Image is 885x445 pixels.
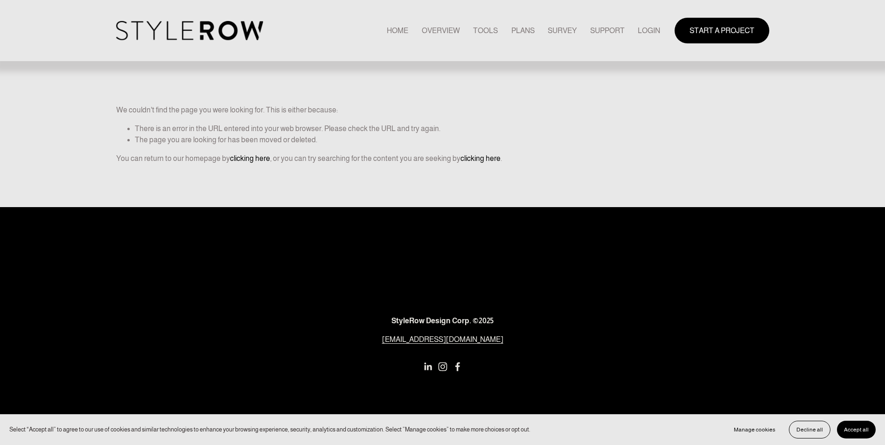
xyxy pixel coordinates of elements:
a: Facebook [453,362,462,371]
img: StyleRow [116,21,263,40]
a: Instagram [438,362,447,371]
a: SURVEY [548,24,577,37]
a: START A PROJECT [675,18,769,43]
strong: StyleRow Design Corp. ©2025 [391,317,494,325]
a: HOME [387,24,408,37]
a: clicking here [230,154,270,162]
a: LinkedIn [423,362,432,371]
li: There is an error in the URL entered into your web browser. Please check the URL and try again. [135,123,769,134]
span: Decline all [796,426,823,433]
button: Accept all [837,421,876,438]
li: The page you are looking for has been moved or deleted. [135,134,769,146]
a: folder dropdown [590,24,625,37]
span: SUPPORT [590,25,625,36]
button: Decline all [789,421,830,438]
button: Manage cookies [727,421,782,438]
p: We couldn't find the page you were looking for. This is either because: [116,69,769,116]
a: PLANS [511,24,535,37]
span: Accept all [844,426,869,433]
a: OVERVIEW [422,24,460,37]
a: [EMAIL_ADDRESS][DOMAIN_NAME] [382,334,503,345]
span: Manage cookies [734,426,775,433]
a: clicking here [460,154,501,162]
p: You can return to our homepage by , or you can try searching for the content you are seeking by . [116,153,769,164]
p: Select “Accept all” to agree to our use of cookies and similar technologies to enhance your brows... [9,425,530,434]
a: LOGIN [638,24,660,37]
a: TOOLS [473,24,498,37]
